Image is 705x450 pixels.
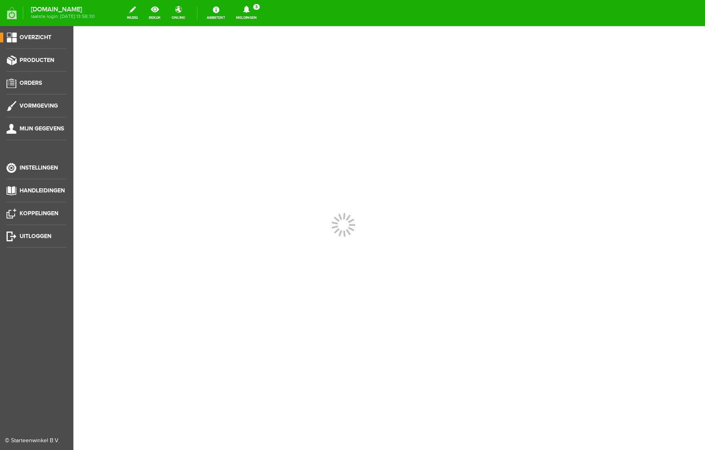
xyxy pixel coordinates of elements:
[31,14,95,19] span: laatste login: [DATE] 13:58:30
[20,187,65,194] span: Handleidingen
[20,164,58,171] span: Instellingen
[253,4,260,10] span: 3
[167,4,190,22] a: online
[20,57,54,64] span: Producten
[202,4,230,22] a: Assistent
[20,125,64,132] span: Mijn gegevens
[31,7,95,12] strong: [DOMAIN_NAME]
[144,4,166,22] a: bekijk
[20,210,58,217] span: Koppelingen
[20,233,51,240] span: Uitloggen
[5,437,62,445] div: © Starteenwinkel B.V.
[20,79,42,86] span: Orders
[231,4,262,22] a: Meldingen3
[122,4,143,22] a: wijzig
[20,102,58,109] span: Vormgeving
[20,34,51,41] span: Overzicht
